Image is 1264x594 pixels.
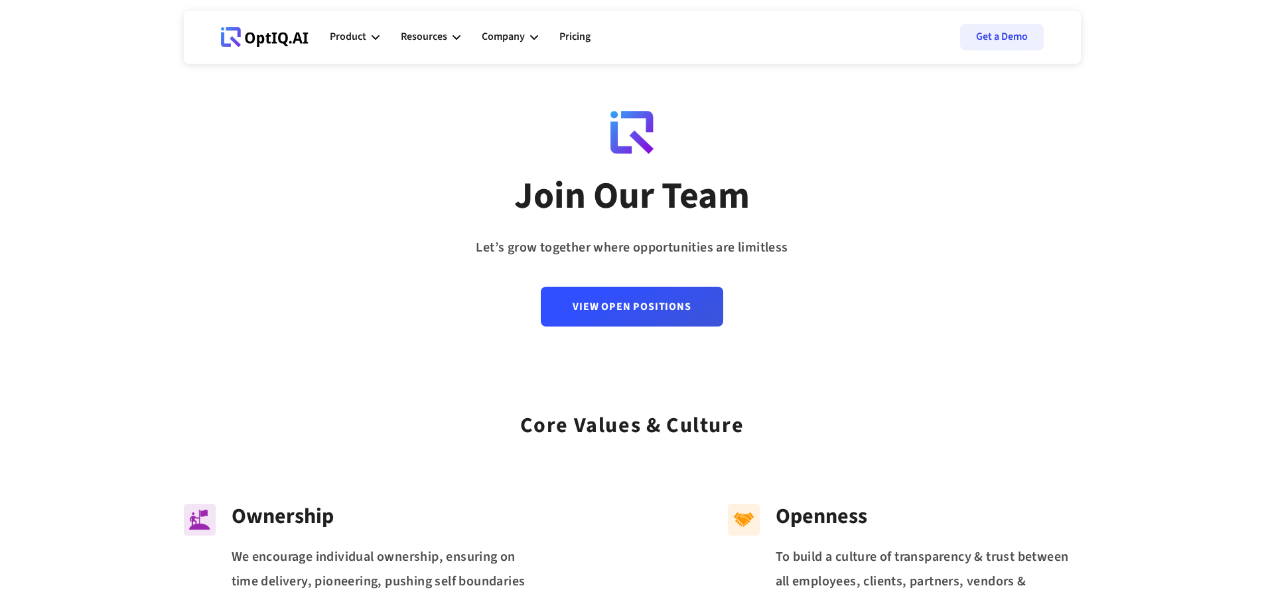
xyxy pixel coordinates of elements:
div: Company [482,28,525,46]
div: Webflow Homepage [221,46,222,47]
div: Openness [776,504,1081,529]
div: Product [330,17,380,57]
div: Let’s grow together where opportunities are limitless [476,236,788,260]
a: Pricing [559,17,591,57]
a: Get a Demo [960,24,1044,50]
div: Ownership [232,504,537,529]
div: Company [482,17,538,57]
a: View Open Positions [541,287,723,327]
div: Core values & Culture [520,396,744,443]
div: Join Our Team [514,173,750,220]
div: Product [330,28,366,46]
div: Resources [401,28,447,46]
div: Resources [401,17,460,57]
a: Webflow Homepage [221,17,309,57]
